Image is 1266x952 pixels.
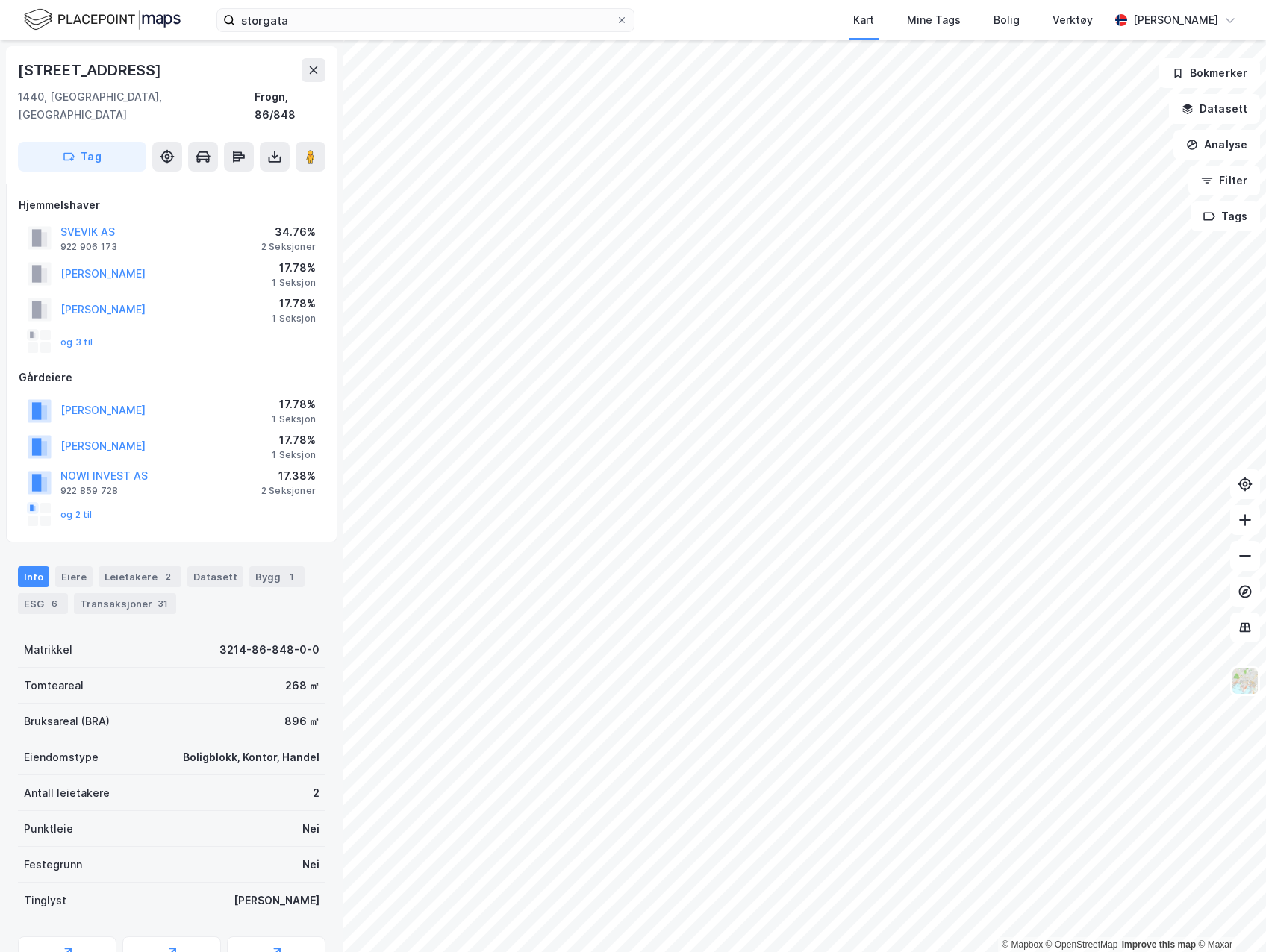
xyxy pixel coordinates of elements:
[313,784,319,802] div: 2
[24,748,99,766] div: Eiendomstype
[18,593,68,614] div: ESG
[234,892,319,909] div: [PERSON_NAME]
[272,449,316,461] div: 1 Seksjon
[284,713,319,730] div: 896 ㎡
[272,259,316,277] div: 17.78%
[1053,11,1093,29] div: Verktøy
[24,856,82,874] div: Festegrunn
[302,820,319,838] div: Nei
[261,467,316,485] div: 17.38%
[853,11,874,29] div: Kart
[24,820,73,838] div: Punktleie
[249,566,305,587] div: Bygg
[219,641,319,659] div: 3214-86-848-0-0
[1169,94,1260,124] button: Datasett
[18,58,164,82] div: [STREET_ADDRESS]
[907,11,961,29] div: Mine Tags
[160,569,175,584] div: 2
[1173,130,1260,160] button: Analyse
[1002,939,1043,950] a: Mapbox
[99,566,181,587] div: Leietakere
[272,277,316,289] div: 1 Seksjon
[1133,11,1218,29] div: [PERSON_NAME]
[1122,939,1196,950] a: Improve this map
[1046,939,1118,950] a: OpenStreetMap
[55,566,93,587] div: Eiere
[18,566,49,587] div: Info
[24,7,181,33] img: logo.f888ab2527a4732fd821a326f86c7f29.svg
[1188,166,1260,195] button: Filter
[1191,880,1266,952] iframe: Chat Widget
[261,485,316,497] div: 2 Seksjoner
[18,88,255,124] div: 1440, [GEOGRAPHIC_DATA], [GEOGRAPHIC_DATA]
[235,9,616,31] input: Søk på adresse, matrikkel, gårdeiere, leietakere eller personer
[994,11,1020,29] div: Bolig
[47,596,62,611] div: 6
[272,413,316,425] div: 1 Seksjon
[60,241,117,253] div: 922 906 173
[24,713,110,730] div: Bruksareal (BRA)
[18,142,146,172] button: Tag
[284,569,299,584] div: 1
[24,784,110,802] div: Antall leietakere
[261,223,316,241] div: 34.76%
[74,593,176,614] div: Transaksjoner
[255,88,325,124] div: Frogn, 86/848
[24,892,66,909] div: Tinglyst
[155,596,170,611] div: 31
[1231,667,1259,695] img: Z
[60,485,118,497] div: 922 859 728
[19,369,325,386] div: Gårdeiere
[272,395,316,413] div: 17.78%
[1159,58,1260,88] button: Bokmerker
[272,295,316,313] div: 17.78%
[302,856,319,874] div: Nei
[285,677,319,695] div: 268 ㎡
[187,566,243,587] div: Datasett
[1191,201,1260,231] button: Tags
[24,677,84,695] div: Tomteareal
[24,641,72,659] div: Matrikkel
[272,431,316,449] div: 17.78%
[261,241,316,253] div: 2 Seksjoner
[183,748,319,766] div: Boligblokk, Kontor, Handel
[19,196,325,214] div: Hjemmelshaver
[272,313,316,325] div: 1 Seksjon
